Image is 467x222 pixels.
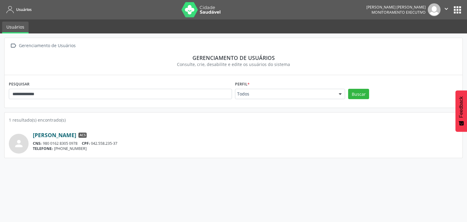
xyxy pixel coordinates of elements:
[18,41,77,50] div: Gerenciamento de Usuários
[9,79,29,89] label: PESQUISAR
[237,91,333,97] span: Todos
[33,141,458,146] div: 980 0162 8305 0978 042.558.235-37
[455,90,467,132] button: Feedback - Mostrar pesquisa
[235,79,250,89] label: Perfil
[372,10,426,15] span: Monitoramento Executivo
[4,5,32,15] a: Usuários
[13,138,24,149] i: person
[33,146,53,151] span: TELEFONE:
[348,89,369,99] button: Buscar
[82,141,90,146] span: CPF:
[9,117,458,123] div: 1 resultado(s) encontrado(s)
[441,3,452,16] button: 
[16,7,32,12] span: Usuários
[78,133,87,138] span: ACS
[443,5,450,12] i: 
[2,22,29,33] a: Usuários
[458,96,464,118] span: Feedback
[33,132,76,138] a: [PERSON_NAME]
[13,61,454,68] div: Consulte, crie, desabilite e edite os usuários do sistema
[9,41,77,50] a:  Gerenciamento de Usuários
[428,3,441,16] img: img
[13,54,454,61] div: Gerenciamento de usuários
[452,5,463,15] button: apps
[9,41,18,50] i: 
[33,141,42,146] span: CNS:
[33,146,458,151] div: [PHONE_NUMBER]
[366,5,426,10] div: [PERSON_NAME] [PERSON_NAME]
